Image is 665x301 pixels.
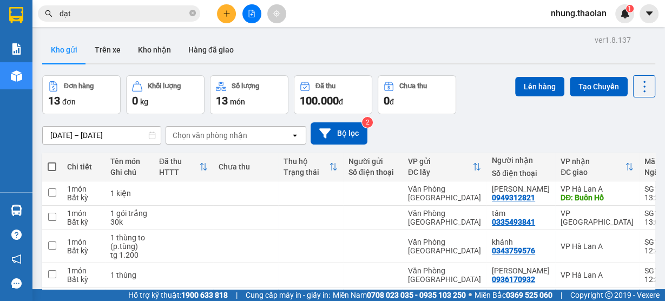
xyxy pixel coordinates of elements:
[348,168,397,176] div: Số điện thoại
[67,266,100,275] div: 1 món
[378,75,456,114] button: Chưa thu0đ
[348,157,397,166] div: Người gửi
[570,77,628,96] button: Tạo Chuyến
[154,153,213,181] th: Toggle SortBy
[492,209,550,218] div: tâm
[129,37,180,63] button: Kho nhận
[216,94,228,107] span: 13
[475,289,552,301] span: Miền Bắc
[86,37,129,63] button: Trên xe
[561,209,634,226] div: VP [GEOGRAPHIC_DATA]
[110,251,148,259] div: tg 1.200
[267,4,286,23] button: aim
[173,130,247,141] div: Chọn văn phòng nhận
[561,157,625,166] div: VP nhận
[189,9,196,19] span: close-circle
[408,157,472,166] div: VP gửi
[5,65,125,80] li: Thảo Lan
[492,275,535,284] div: 0936170932
[11,70,22,82] img: warehouse-icon
[339,97,343,106] span: đ
[11,205,22,216] img: warehouse-icon
[219,162,273,171] div: Chưa thu
[284,168,329,176] div: Trạng thái
[284,157,329,166] div: Thu hộ
[126,75,205,114] button: Khối lượng0kg
[159,157,199,166] div: Đã thu
[408,266,481,284] div: Văn Phòng [GEOGRAPHIC_DATA]
[492,185,550,193] div: quốc dũng
[189,10,196,16] span: close-circle
[492,193,535,202] div: 0949312821
[180,37,242,63] button: Hàng đã giao
[644,9,654,18] span: caret-down
[210,75,288,114] button: Số lượng13món
[242,4,261,23] button: file-add
[555,153,639,181] th: Toggle SortBy
[67,193,100,202] div: Bất kỳ
[628,5,631,12] span: 1
[5,80,125,95] li: In ngày: 13:34 12/08
[64,82,94,90] div: Đơn hàng
[246,289,330,301] span: Cung cấp máy in - giấy in:
[469,293,472,297] span: ⚪️
[67,209,100,218] div: 1 món
[273,10,280,17] span: aim
[67,185,100,193] div: 1 món
[11,278,22,289] span: message
[11,230,22,240] span: question-circle
[159,168,199,176] div: HTTT
[367,291,466,299] strong: 0708 023 035 - 0935 103 250
[492,218,535,226] div: 0335493841
[110,189,148,198] div: 1 kiện
[11,254,22,264] span: notification
[278,153,343,181] th: Toggle SortBy
[561,185,634,193] div: VP Hà Lan A
[11,43,22,55] img: solution-icon
[408,209,481,226] div: Văn Phòng [GEOGRAPHIC_DATA]
[315,82,335,90] div: Đã thu
[408,238,481,255] div: Văn Phòng [GEOGRAPHIC_DATA]
[311,122,367,145] button: Bộ lọc
[110,157,148,166] div: Tên món
[492,246,535,255] div: 0343759576
[408,168,472,176] div: ĐC lấy
[43,127,161,144] input: Select a date range.
[492,266,550,275] div: bảo hân
[232,82,259,90] div: Số lượng
[561,289,562,301] span: |
[561,242,634,251] div: VP Hà Lan A
[128,289,228,301] span: Hỗ trợ kỹ thuật:
[408,185,481,202] div: Văn Phòng [GEOGRAPHIC_DATA]
[492,238,550,246] div: khánh
[626,5,634,12] sup: 1
[300,94,339,107] span: 100.000
[390,97,394,106] span: đ
[110,233,148,251] div: 1 thùng to (p.tùng)
[67,162,100,171] div: Chi tiết
[230,97,245,106] span: món
[640,4,659,23] button: caret-down
[62,97,76,106] span: đơn
[132,94,138,107] span: 0
[492,156,550,165] div: Người nhận
[67,238,100,246] div: 1 món
[110,271,148,279] div: 1 thùng
[399,82,427,90] div: Chưa thu
[148,82,181,90] div: Khối lượng
[362,117,373,128] sup: 2
[223,10,231,17] span: plus
[561,168,625,176] div: ĐC giao
[181,291,228,299] strong: 1900 633 818
[48,94,60,107] span: 13
[42,37,86,63] button: Kho gửi
[506,291,552,299] strong: 0369 525 060
[515,77,564,96] button: Lên hàng
[595,34,631,46] div: ver 1.8.137
[384,94,390,107] span: 0
[67,218,100,226] div: Bất kỳ
[403,153,486,181] th: Toggle SortBy
[110,218,148,226] div: 30k
[561,271,634,279] div: VP Hà Lan A
[561,193,634,202] div: DĐ: Buôn Hồ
